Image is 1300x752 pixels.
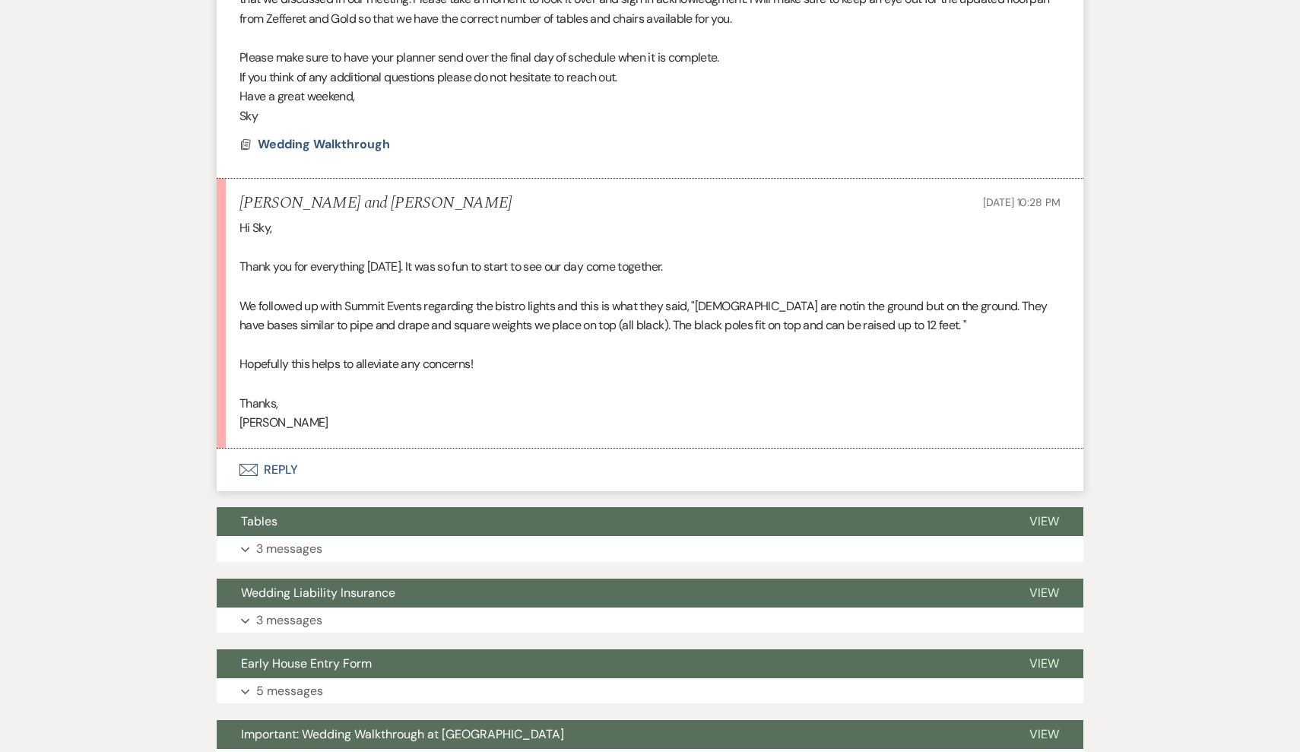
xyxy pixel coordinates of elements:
[239,87,1061,106] p: Have a great weekend,
[239,218,1061,238] p: Hi Sky,
[217,507,1005,536] button: Tables
[217,678,1083,704] button: 5 messages
[1005,507,1083,536] button: View
[239,48,1061,68] p: Please make sure to have your planner send over the final day of schedule when it is complete.
[1029,726,1059,742] span: View
[239,395,278,411] span: Thanks,
[983,195,1061,209] span: [DATE] 10:28 PM
[239,106,1061,126] p: Sky
[239,257,1061,277] p: Thank you for everything [DATE]. It was so fun to start to see our day come together.
[239,356,473,372] span: Hopefully this helps to alleviate any concerns!
[1005,720,1083,749] button: View
[1029,513,1059,529] span: View
[1029,655,1059,671] span: View
[217,579,1005,608] button: Wedding Liability Insurance
[258,136,390,152] span: Wedding Walkthrough
[258,135,394,154] button: Wedding Walkthrough
[217,720,1005,749] button: Important: Wedding Walkthrough at [GEOGRAPHIC_DATA]
[1005,579,1083,608] button: View
[241,655,372,671] span: Early House Entry Form
[239,297,1061,335] p: We followed up with Summit Events regarding the bistro lights and this is what they said, "[DEMOG...
[1005,649,1083,678] button: View
[217,449,1083,491] button: Reply
[241,726,564,742] span: Important: Wedding Walkthrough at [GEOGRAPHIC_DATA]
[217,608,1083,633] button: 3 messages
[256,539,322,559] p: 3 messages
[239,194,512,213] h5: [PERSON_NAME] and [PERSON_NAME]
[256,681,323,701] p: 5 messages
[239,414,328,430] span: [PERSON_NAME]
[241,585,395,601] span: Wedding Liability Insurance
[1029,585,1059,601] span: View
[217,649,1005,678] button: Early House Entry Form
[217,536,1083,562] button: 3 messages
[256,611,322,630] p: 3 messages
[239,68,1061,87] p: If you think of any additional questions please do not hesitate to reach out.
[241,513,277,529] span: Tables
